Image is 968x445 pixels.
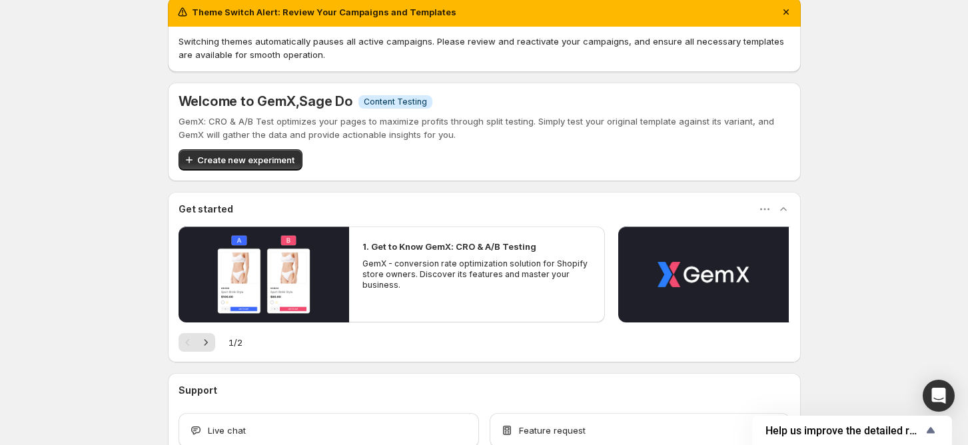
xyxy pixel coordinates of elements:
span: Create new experiment [197,153,294,167]
nav: Pagination [179,333,215,352]
button: Play video [618,226,789,322]
span: 1 / 2 [229,336,242,349]
span: Live chat [208,424,246,437]
button: Play video [179,226,349,322]
h2: Theme Switch Alert: Review Your Campaigns and Templates [192,5,456,19]
button: Next [197,333,215,352]
p: GemX: CRO & A/B Test optimizes your pages to maximize profits through split testing. Simply test ... [179,115,790,141]
h2: 1. Get to Know GemX: CRO & A/B Testing [362,240,536,253]
h3: Support [179,384,217,397]
span: , Sage Do [296,93,353,109]
span: Help us improve the detailed report for A/B campaigns [765,424,923,437]
h5: Welcome to GemX [179,93,353,109]
span: Content Testing [364,97,427,107]
div: Open Intercom Messenger [923,380,955,412]
button: Dismiss notification [777,3,795,21]
h3: Get started [179,203,233,216]
span: Switching themes automatically pauses all active campaigns. Please review and reactivate your cam... [179,36,784,60]
span: Feature request [519,424,586,437]
p: GemX - conversion rate optimization solution for Shopify store owners. Discover its features and ... [362,258,592,290]
button: Create new experiment [179,149,302,171]
button: Show survey - Help us improve the detailed report for A/B campaigns [765,422,939,438]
